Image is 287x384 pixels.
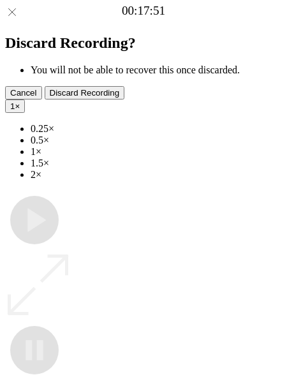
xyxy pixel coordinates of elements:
[31,123,282,135] li: 0.25×
[122,4,165,18] a: 00:17:51
[5,86,42,100] button: Cancel
[31,64,282,76] li: You will not be able to recover this once discarded.
[10,101,15,111] span: 1
[31,169,282,181] li: 2×
[45,86,125,100] button: Discard Recording
[5,34,282,52] h2: Discard Recording?
[31,158,282,169] li: 1.5×
[31,146,282,158] li: 1×
[5,100,25,113] button: 1×
[31,135,282,146] li: 0.5×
